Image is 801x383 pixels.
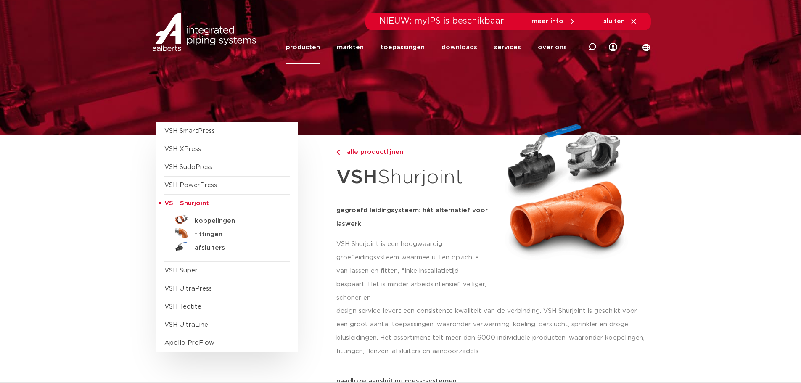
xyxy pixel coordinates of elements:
[342,149,403,155] span: alle productlijnen
[531,18,563,24] span: meer info
[164,322,208,328] a: VSH UltraLine
[164,226,290,240] a: fittingen
[603,18,637,25] a: sluiten
[195,244,278,252] h5: afsluiters
[164,240,290,253] a: afsluiters
[195,231,278,238] h5: fittingen
[336,147,489,157] a: alle productlijnen
[336,168,378,187] strong: VSH
[609,30,617,64] div: my IPS
[164,200,209,206] span: VSH Shurjoint
[336,161,489,194] h1: Shurjoint
[164,213,290,226] a: koppelingen
[538,30,567,64] a: over ons
[195,217,278,225] h5: koppelingen
[336,204,489,231] h5: gegroefd leidingsysteem: hét alternatief voor laswerk
[531,18,576,25] a: meer info
[336,150,340,155] img: chevron-right.svg
[337,30,364,64] a: markten
[164,146,201,152] a: VSH XPress
[164,285,212,292] a: VSH UltraPress
[164,304,201,310] a: VSH Tectite
[336,304,645,358] p: design service levert een consistente kwaliteit van de verbinding. VSH Shurjoint is geschikt voor...
[164,267,198,274] a: VSH Super
[381,30,425,64] a: toepassingen
[164,164,212,170] a: VSH SudoPress
[336,238,489,305] p: VSH Shurjoint is een hoogwaardig groefleidingsysteem waarmee u, ten opzichte van lassen en fitten...
[441,30,477,64] a: downloads
[286,30,320,64] a: producten
[164,182,217,188] a: VSH PowerPress
[286,30,567,64] nav: Menu
[494,30,521,64] a: services
[379,17,504,25] span: NIEUW: myIPS is beschikbaar
[164,128,215,134] a: VSH SmartPress
[164,340,214,346] a: Apollo ProFlow
[603,18,625,24] span: sluiten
